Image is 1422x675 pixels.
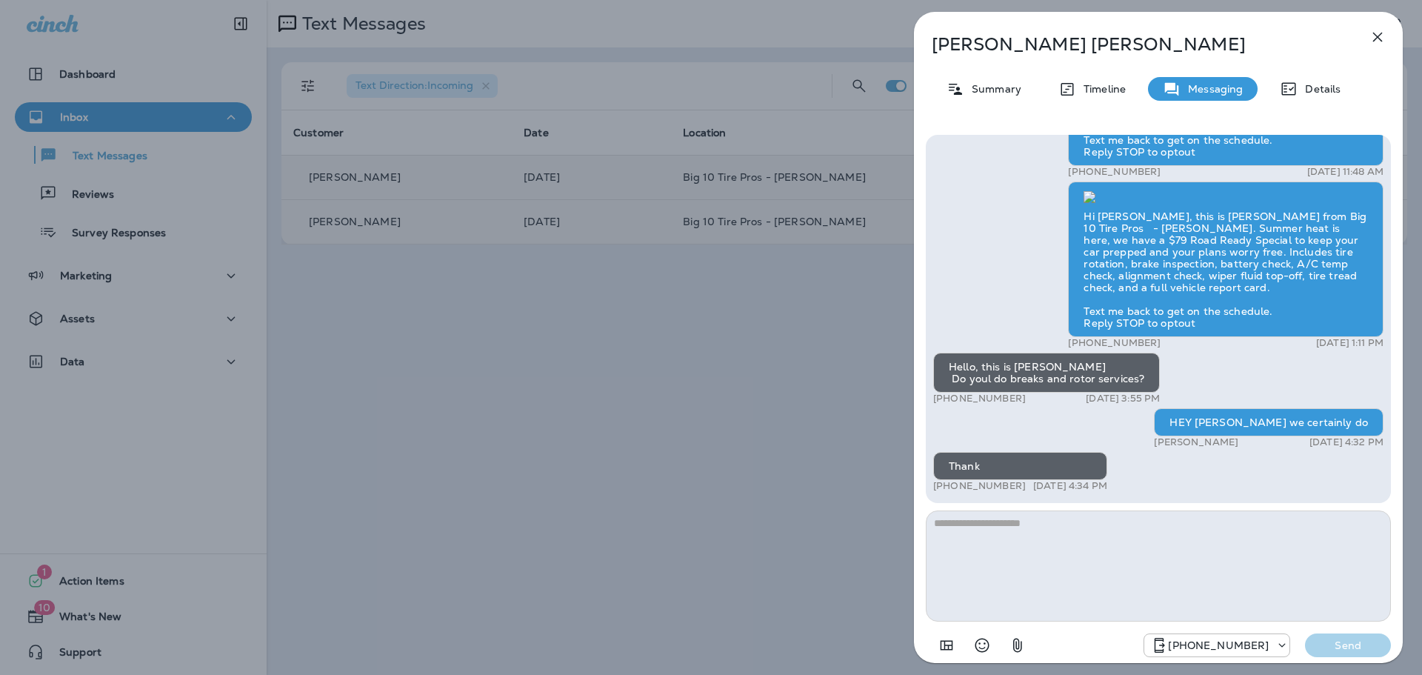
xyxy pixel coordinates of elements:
p: [PHONE_NUMBER] [1168,639,1269,651]
p: [DATE] 3:55 PM [1086,393,1160,405]
div: Thank [933,452,1107,480]
div: HEY [PERSON_NAME] we certainly do [1154,408,1383,436]
p: Timeline [1076,83,1126,95]
p: [PERSON_NAME] [1154,436,1238,448]
p: [PERSON_NAME] [PERSON_NAME] [932,34,1336,55]
img: twilio-download [1084,191,1095,203]
p: Summary [964,83,1021,95]
p: [DATE] 4:32 PM [1309,436,1383,448]
p: [PHONE_NUMBER] [933,393,1026,405]
div: +1 (601) 808-4206 [1144,636,1289,654]
p: [PHONE_NUMBER] [1068,166,1161,178]
p: [DATE] 11:48 AM [1307,166,1383,178]
button: Add in a premade template [932,631,961,660]
div: Hello, this is [PERSON_NAME] Do youl do breaks and rotor services? [933,353,1160,393]
p: [PHONE_NUMBER] [933,480,1026,492]
p: [DATE] 1:11 PM [1316,337,1383,349]
p: [DATE] 4:34 PM [1033,480,1107,492]
p: Messaging [1181,83,1243,95]
div: Hi [PERSON_NAME], this is [PERSON_NAME] from Big 10 Tire Pros - [PERSON_NAME]. Summer heat is her... [1068,182,1383,337]
p: [PHONE_NUMBER] [1068,337,1161,349]
button: Select an emoji [967,631,997,660]
p: Details [1298,83,1341,95]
